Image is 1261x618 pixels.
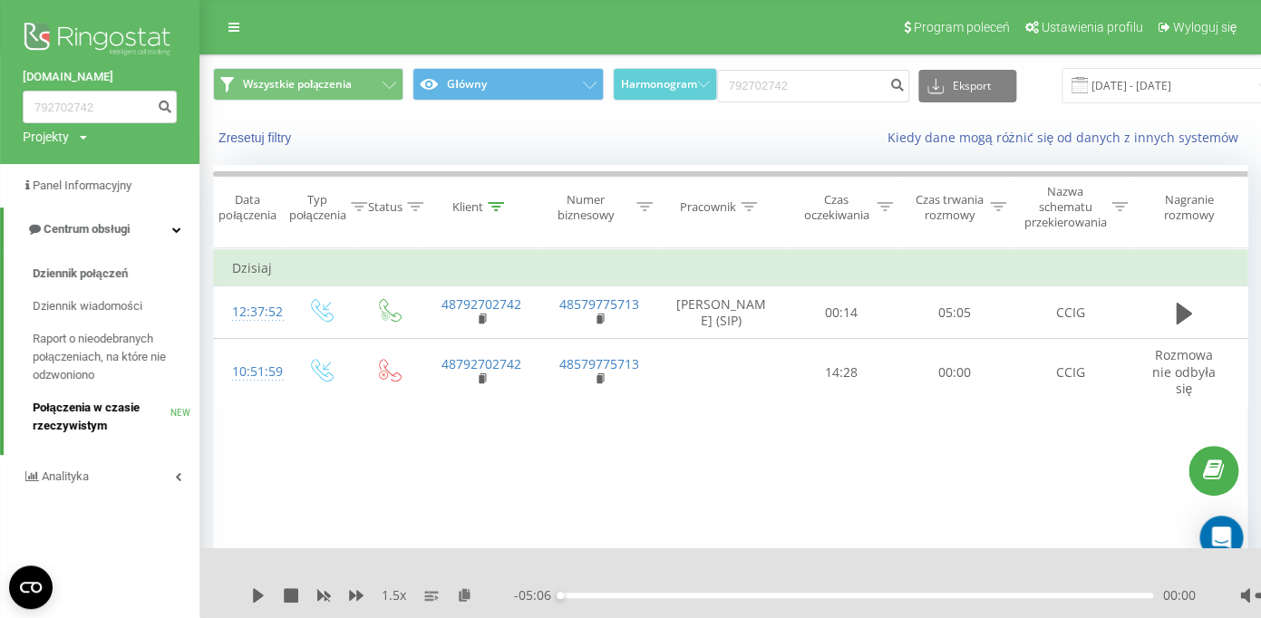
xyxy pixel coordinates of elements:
[441,295,521,313] a: 48792702742
[23,68,177,86] a: [DOMAIN_NAME]
[23,91,177,123] input: Wyszukiwanie według numeru
[1162,586,1195,604] span: 00:00
[1199,516,1243,559] div: Open Intercom Messenger
[213,130,300,146] button: Zresetuj filtry
[289,192,346,223] div: Typ połączenia
[1172,20,1237,34] span: Wyloguj się
[1041,20,1142,34] span: Ustawienia profilu
[232,354,268,390] div: 10:51:59
[368,199,403,215] div: Status
[441,355,521,372] a: 48792702742
[214,192,281,223] div: Data połączenia
[33,257,199,290] a: Dziennik połączeń
[680,199,736,215] div: Pracownik
[540,192,633,223] div: Numer biznesowy
[621,78,697,91] span: Harmonogram
[42,469,89,483] span: Analityka
[382,586,406,604] span: 1.5 x
[33,265,128,283] span: Dziennik połączeń
[918,70,1016,102] button: Eksport
[33,330,190,384] span: Raport o nieodebranych połączeniach, na które nie odzwoniono
[44,222,130,236] span: Centrum obsługi
[557,592,564,599] div: Accessibility label
[914,192,985,223] div: Czas trwania rozmowy
[33,399,170,435] span: Połączenia w czasie rzeczywistym
[514,586,560,604] span: - 05:06
[33,290,199,323] a: Dziennik wiadomości
[23,128,69,146] div: Projekty
[213,68,403,101] button: Wszystkie połączenia
[898,286,1012,339] td: 05:05
[559,295,639,313] a: 48579775713
[658,286,785,339] td: [PERSON_NAME] (SIP)
[785,339,898,406] td: 14:28
[1012,286,1130,339] td: CCIG
[33,323,199,391] a: Raport o nieodebranych połączeniach, na które nie odzwoniono
[1024,184,1107,230] div: Nazwa schematu przekierowania
[898,339,1012,406] td: 00:00
[1152,346,1215,396] span: Rozmowa nie odbyła się
[23,18,177,63] img: Ringostat logo
[452,199,483,215] div: Klient
[717,70,909,102] input: Wyszukiwanie według numeru
[800,192,872,223] div: Czas oczekiwania
[785,286,898,339] td: 00:14
[4,208,199,251] a: Centrum obsługi
[33,297,142,315] span: Dziennik wiadomości
[412,68,603,101] button: Główny
[243,77,352,92] span: Wszystkie połączenia
[559,355,639,372] a: 48579775713
[33,391,199,442] a: Połączenia w czasie rzeczywistymNEW
[913,20,1009,34] span: Program poleceń
[9,565,53,609] button: Open CMP widget
[887,129,1247,146] a: Kiedy dane mogą różnić się od danych z innych systemów
[33,179,131,192] span: Panel Informacyjny
[613,68,717,101] button: Harmonogram
[232,295,268,330] div: 12:37:52
[1145,192,1233,223] div: Nagranie rozmowy
[1012,339,1130,406] td: CCIG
